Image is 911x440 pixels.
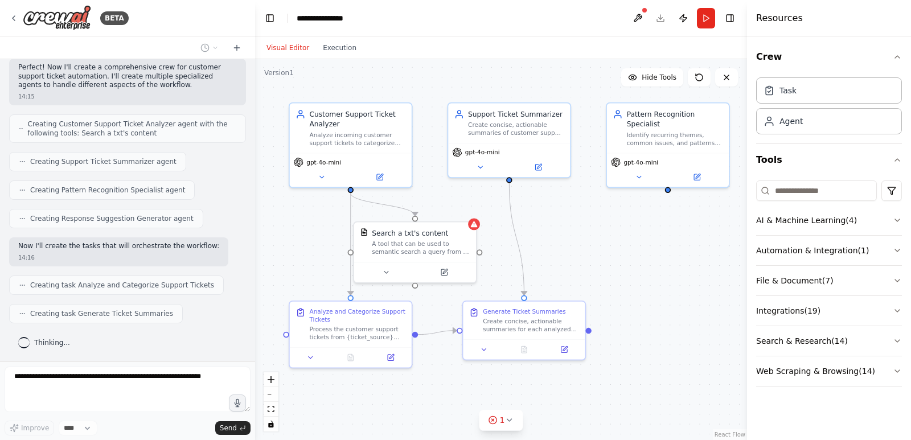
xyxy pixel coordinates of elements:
[606,102,730,188] div: Pattern Recognition SpecialistIdentify recurring themes, common issues, and patterns across multi...
[34,338,70,347] span: Thinking...
[310,307,406,323] div: Analyze and Categorize Support Tickets
[779,116,803,127] div: Agent
[627,131,723,147] div: Identify recurring themes, common issues, and patterns across multiple customer support tickets. ...
[468,121,564,137] div: Create concise, actionable summaries of customer support tickets that capture the essential infor...
[264,68,294,77] div: Version 1
[483,307,565,315] div: Generate Ticket Summaries
[346,193,355,295] g: Edge from dea06012-5e88-4a6a-8ffa-c81fecf03903 to c73ee856-fa25-4ca4-a753-e86259a4bfab
[18,242,219,251] p: Now I'll create the tasks that will orchestrate the workflow:
[503,344,545,356] button: No output available
[500,414,505,426] span: 1
[310,325,406,341] div: Process the customer support tickets from {ticket_source} and analyze each ticket to categorize t...
[418,326,457,339] g: Edge from c73ee856-fa25-4ca4-a753-e86259a4bfab to fea33d50-ebd1-40de-9f10-32f3af785dd3
[372,228,448,238] div: Search a txt's content
[510,161,566,173] button: Open in side panel
[468,109,564,119] div: Support Ticket Summarizer
[756,236,902,265] button: Automation & Integration(1)
[756,144,902,176] button: Tools
[30,214,194,223] span: Creating Response Suggestion Generator agent
[23,5,91,31] img: Logo
[100,11,129,25] div: BETA
[623,158,658,166] span: gpt-4o-mini
[289,102,413,188] div: Customer Support Ticket AnalyzerAnalyze incoming customer support tickets to categorize them by u...
[627,109,723,129] div: Pattern Recognition Specialist
[264,402,278,417] button: fit view
[310,131,406,147] div: Analyze incoming customer support tickets to categorize them by urgency level (Critical, High, Me...
[264,372,278,387] button: zoom in
[289,301,413,368] div: Analyze and Categorize Support TicketsProcess the customer support tickets from {ticket_source} a...
[28,120,236,138] span: Creating Customer Support Ticket Analyzer agent with the following tools: Search a txt's content
[306,158,341,166] span: gpt-4o-mini
[30,281,214,290] span: Creating task Analyze and Categorize Support Tickets
[18,253,219,262] div: 14:16
[346,193,420,216] g: Edge from dea06012-5e88-4a6a-8ffa-c81fecf03903 to c1abac48-7c9e-498f-8fbd-b36b42f00b7e
[372,240,470,256] div: A tool that can be used to semantic search a query from a txt's content.
[262,10,278,26] button: Hide left sidebar
[669,171,725,183] button: Open in side panel
[264,372,278,431] div: React Flow controls
[465,149,500,157] span: gpt-4o-mini
[448,102,572,178] div: Support Ticket SummarizerCreate concise, actionable summaries of customer support tickets that ca...
[260,41,316,55] button: Visual Editor
[779,85,797,96] div: Task
[353,221,477,283] div: TXTSearchToolSearch a txt's contentA tool that can be used to semantic search a query from a txt'...
[479,410,523,431] button: 1
[756,11,803,25] h4: Resources
[310,109,406,129] div: Customer Support Ticket Analyzer
[360,228,368,236] img: TXTSearchTool
[374,352,408,364] button: Open in side panel
[30,186,185,195] span: Creating Pattern Recognition Specialist agent
[18,92,237,101] div: 14:15
[228,41,246,55] button: Start a new chat
[756,73,902,143] div: Crew
[18,63,237,90] p: Perfect! Now I'll create a comprehensive crew for customer support ticket automation. I'll create...
[483,318,579,334] div: Create concise, actionable summaries for each analyzed support ticket. Each summary should be no ...
[220,423,237,433] span: Send
[756,205,902,235] button: AI & Machine Learning(4)
[621,68,683,87] button: Hide Tools
[504,183,530,295] g: Edge from 88211044-b200-4879-be28-f841bdd60ce0 to fea33d50-ebd1-40de-9f10-32f3af785dd3
[196,41,223,55] button: Switch to previous chat
[316,41,363,55] button: Execution
[722,10,738,26] button: Hide right sidebar
[264,417,278,431] button: toggle interactivity
[30,157,177,166] span: Creating Support Ticket Summarizer agent
[642,73,676,82] span: Hide Tools
[352,171,408,183] button: Open in side panel
[756,41,902,73] button: Crew
[5,421,54,435] button: Improve
[330,352,372,364] button: No output available
[756,356,902,386] button: Web Scraping & Browsing(14)
[21,423,49,433] span: Improve
[416,266,472,278] button: Open in side panel
[264,387,278,402] button: zoom out
[756,296,902,326] button: Integrations(19)
[229,394,246,412] button: Click to speak your automation idea
[756,326,902,356] button: Search & Research(14)
[215,421,251,435] button: Send
[547,344,581,356] button: Open in side panel
[462,301,586,360] div: Generate Ticket SummariesCreate concise, actionable summaries for each analyzed support ticket. E...
[30,309,173,318] span: Creating task Generate Ticket Summaries
[297,13,354,24] nav: breadcrumb
[756,176,902,396] div: Tools
[715,431,745,438] a: React Flow attribution
[756,266,902,295] button: File & Document(7)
